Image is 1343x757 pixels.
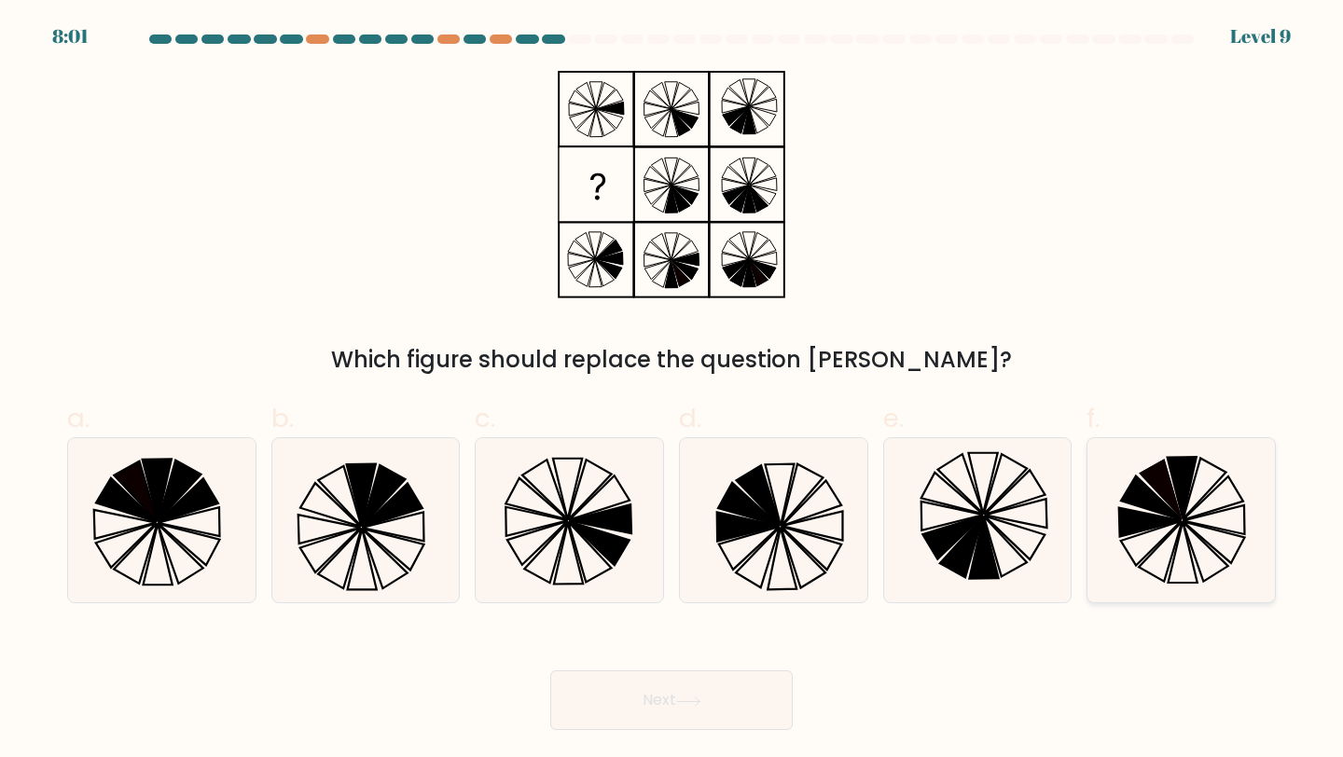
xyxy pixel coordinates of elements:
[475,400,495,436] span: c.
[1230,22,1291,50] div: Level 9
[52,22,89,50] div: 8:01
[679,400,701,436] span: d.
[883,400,904,436] span: e.
[550,670,793,730] button: Next
[78,343,1265,377] div: Which figure should replace the question [PERSON_NAME]?
[67,400,90,436] span: a.
[1087,400,1100,436] span: f.
[271,400,294,436] span: b.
